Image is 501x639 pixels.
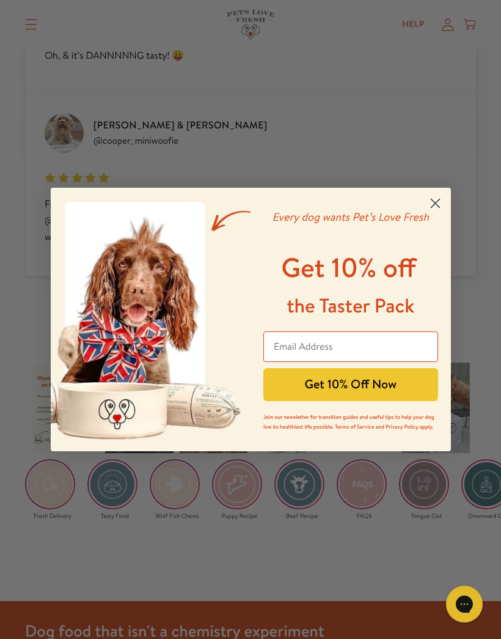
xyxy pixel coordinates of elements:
[272,209,429,224] em: Every dog wants Pet’s Love Fresh
[440,582,489,627] iframe: Gorgias live chat messenger
[263,368,438,401] button: Get 10% Off Now
[287,292,414,319] span: the Taster Pack
[51,188,251,451] img: a400ef88-77f9-4908-94a9-4c138221a682.jpeg
[263,331,438,362] input: Email Address
[425,193,446,214] button: Close dialog
[263,413,434,430] span: Join our newsletter for transition guides and useful tips to help your dog live its healthiest li...
[281,249,416,286] span: Get 10% off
